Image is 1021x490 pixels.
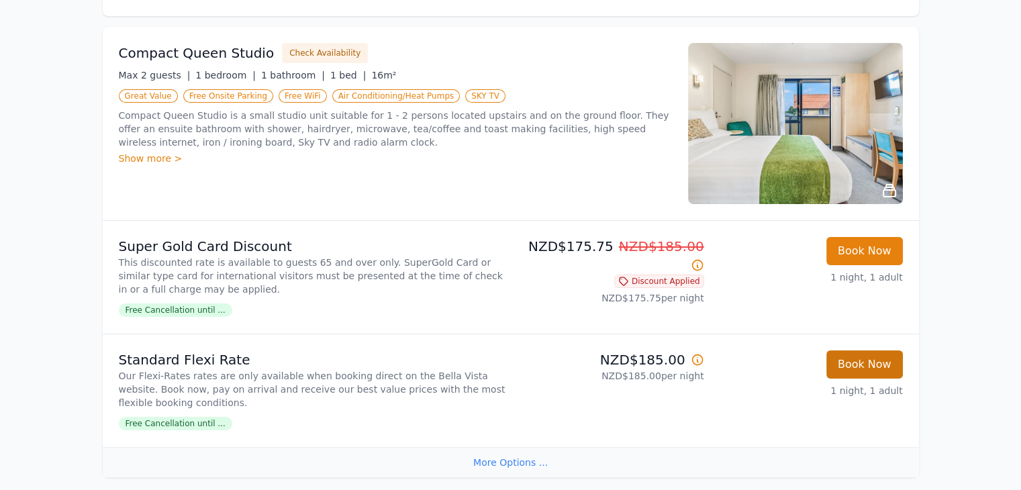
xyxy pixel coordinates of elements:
p: NZD$185.00 per night [516,369,704,383]
span: NZD$185.00 [619,238,704,254]
div: Show more > [119,152,672,165]
p: Super Gold Card Discount [119,237,505,256]
p: Our Flexi-Rates rates are only available when booking direct on the Bella Vista website. Book now... [119,369,505,409]
span: 1 bed | [330,70,366,81]
p: NZD$175.75 [516,237,704,275]
h3: Compact Queen Studio [119,44,275,62]
span: 16m² [371,70,396,81]
span: Free Cancellation until ... [119,417,232,430]
div: More Options ... [103,447,919,477]
span: Air Conditioning/Heat Pumps [332,89,460,103]
p: This discounted rate is available to guests 65 and over only. SuperGold Card or similar type card... [119,256,505,296]
span: Discount Applied [614,275,704,288]
span: 1 bathroom | [261,70,325,81]
span: Great Value [119,89,178,103]
p: NZD$175.75 per night [516,291,704,305]
p: Compact Queen Studio is a small studio unit suitable for 1 - 2 persons located upstairs and on th... [119,109,672,149]
p: Standard Flexi Rate [119,350,505,369]
span: Free Onsite Parking [183,89,273,103]
span: Free Cancellation until ... [119,303,232,317]
button: Book Now [826,350,903,379]
span: SKY TV [465,89,505,103]
p: NZD$185.00 [516,350,704,369]
button: Book Now [826,237,903,265]
button: Check Availability [282,43,368,63]
p: 1 night, 1 adult [715,384,903,397]
span: Free WiFi [279,89,327,103]
span: Max 2 guests | [119,70,191,81]
span: 1 bedroom | [195,70,256,81]
p: 1 night, 1 adult [715,271,903,284]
